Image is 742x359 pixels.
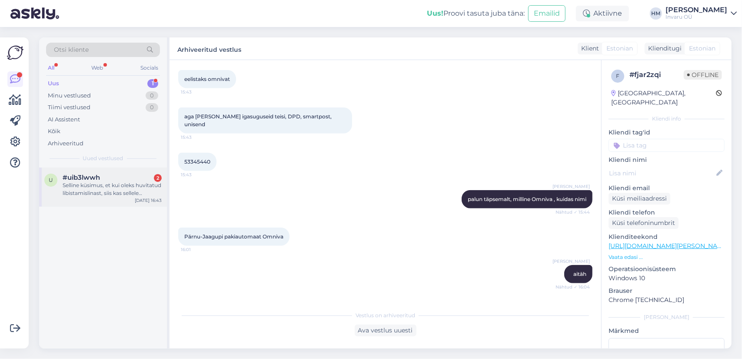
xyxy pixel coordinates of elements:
[135,197,162,204] div: [DATE] 16:43
[609,128,725,137] p: Kliendi tag'id
[184,158,210,165] span: 53345440
[645,44,682,53] div: Klienditugi
[665,7,727,13] div: [PERSON_NAME]
[181,246,213,253] span: 16:01
[606,44,633,53] span: Estonian
[629,70,684,80] div: # fjar2zqi
[609,168,715,178] input: Lisa nimi
[146,103,158,112] div: 0
[578,44,599,53] div: Klient
[665,7,737,20] a: [PERSON_NAME]Invaru OÜ
[154,174,162,182] div: 2
[616,73,619,79] span: f
[609,265,725,274] p: Operatsioonisüsteem
[609,242,729,250] a: [URL][DOMAIN_NAME][PERSON_NAME]
[184,113,333,127] span: aga [PERSON_NAME] igasuguseid teisi, DPD, smartpost, unisend
[147,79,158,88] div: 1
[184,76,230,82] span: eelistaks omnivat
[609,232,725,242] p: Klienditeekond
[181,89,213,95] span: 15:43
[573,271,586,277] span: aitäh
[689,44,715,53] span: Estonian
[181,171,213,178] span: 15:43
[609,326,725,336] p: Märkmed
[427,9,443,17] b: Uus!
[609,253,725,261] p: Vaata edasi ...
[54,45,89,54] span: Otsi kliente
[650,7,662,20] div: HM
[609,208,725,217] p: Kliendi telefon
[356,312,415,319] span: Vestlus on arhiveeritud
[611,89,716,107] div: [GEOGRAPHIC_DATA], [GEOGRAPHIC_DATA]
[556,284,590,290] span: Nähtud ✓ 16:04
[684,70,722,80] span: Offline
[49,177,53,183] span: u
[609,274,725,283] p: Windows 10
[665,13,727,20] div: Invaru OÜ
[139,62,160,74] div: Socials
[48,103,90,112] div: Tiimi vestlused
[609,286,725,295] p: Brauser
[83,154,123,162] span: Uued vestlused
[552,258,590,265] span: [PERSON_NAME]
[146,91,158,100] div: 0
[609,184,725,193] p: Kliendi email
[90,62,105,74] div: Web
[355,325,416,336] div: Ava vestlus uuesti
[552,183,590,190] span: [PERSON_NAME]
[528,5,566,22] button: Emailid
[609,217,679,229] div: Küsi telefoninumbrit
[609,193,670,205] div: Küsi meiliaadressi
[48,115,80,124] div: AI Assistent
[609,295,725,305] p: Chrome [TECHNICAL_ID]
[576,6,629,21] div: Aktiivne
[48,79,59,88] div: Uus
[7,44,23,61] img: Askly Logo
[609,115,725,123] div: Kliendi info
[609,155,725,164] p: Kliendi nimi
[181,134,213,141] span: 15:43
[609,139,725,152] input: Lisa tag
[556,209,590,215] span: Nähtud ✓ 15:44
[177,43,241,54] label: Arhiveeritud vestlus
[48,139,83,148] div: Arhiveeritud
[63,174,100,181] span: #uib3lwwh
[46,62,56,74] div: All
[184,233,283,240] span: Pärnu-Jaagupi pakiautomaat Omniva
[48,127,60,136] div: Kõik
[48,91,91,100] div: Minu vestlused
[427,8,525,19] div: Proovi tasuta juba täna:
[63,181,162,197] div: Selline küsimus, et kui oleks huvitatud libistamislinast, siis kas sellele rakendub ka siis soodu...
[468,196,586,202] span: palun täpsemalt, milline Omniva , kuidas nimi
[609,313,725,321] div: [PERSON_NAME]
